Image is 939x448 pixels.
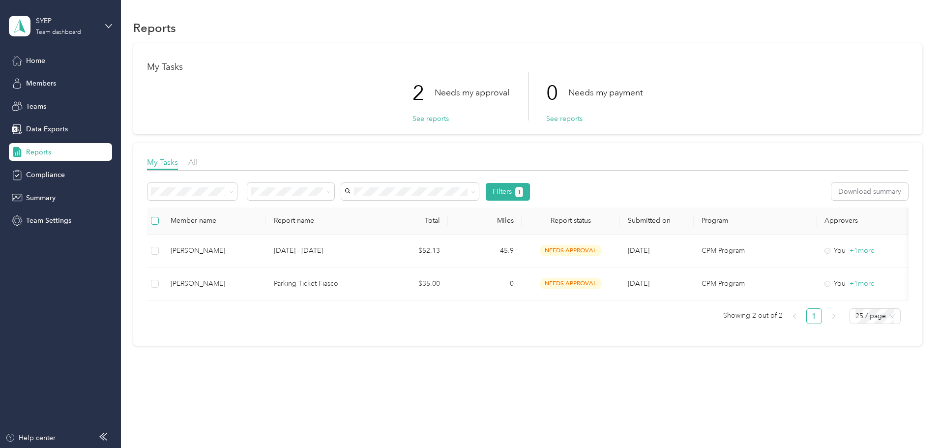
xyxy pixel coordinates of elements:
span: + 1 more [850,279,875,288]
td: $52.13 [374,235,448,268]
span: Summary [26,193,56,203]
p: CPM Program [702,278,809,289]
button: Filters1 [486,183,530,201]
p: 2 [412,72,435,114]
span: My Tasks [147,157,178,167]
button: 1 [515,187,524,197]
div: SYEP [36,16,97,26]
div: [PERSON_NAME] [171,278,258,289]
button: See reports [412,114,449,124]
span: Team Settings [26,215,71,226]
span: Showing 2 out of 2 [723,308,783,323]
span: needs approval [540,245,602,256]
li: Previous Page [787,308,802,324]
span: Data Exports [26,124,68,134]
p: CPM Program [702,245,809,256]
span: Members [26,78,56,89]
td: CPM Program [694,268,817,300]
p: Needs my approval [435,87,509,99]
th: Report name [266,208,374,235]
td: 0 [448,268,522,300]
div: Miles [456,216,514,225]
span: [DATE] [628,279,649,288]
td: 45.9 [448,235,522,268]
iframe: Everlance-gr Chat Button Frame [884,393,939,448]
span: 1 [518,188,521,197]
span: [DATE] [628,246,649,255]
p: Parking Ticket Fiasco [274,278,366,289]
li: Next Page [826,308,842,324]
button: right [826,308,842,324]
p: Needs my payment [568,87,643,99]
span: All [188,157,198,167]
span: Home [26,56,45,66]
button: Help center [5,433,56,443]
span: Report status [529,216,612,225]
button: left [787,308,802,324]
span: needs approval [540,278,602,289]
span: Teams [26,101,46,112]
td: $35.00 [374,268,448,300]
div: Team dashboard [36,30,81,35]
p: [DATE] - [DATE] [274,245,366,256]
span: left [792,313,797,319]
div: You [824,245,907,256]
span: Reports [26,147,51,157]
h1: My Tasks [147,62,909,72]
button: Download summary [831,183,908,200]
button: See reports [546,114,583,124]
h1: Reports [133,23,176,33]
div: Member name [171,216,258,225]
th: Approvers [817,208,915,235]
div: Page Size [850,308,901,324]
li: 1 [806,308,822,324]
a: 1 [807,309,822,324]
span: + 1 more [850,246,875,255]
th: Program [694,208,817,235]
td: CPM Program [694,235,817,268]
p: 0 [546,72,568,114]
div: [PERSON_NAME] [171,245,258,256]
span: right [831,313,837,319]
div: You [824,278,907,289]
th: Member name [163,208,266,235]
div: Total [382,216,440,225]
span: 25 / page [855,309,895,324]
span: Compliance [26,170,65,180]
th: Submitted on [620,208,694,235]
